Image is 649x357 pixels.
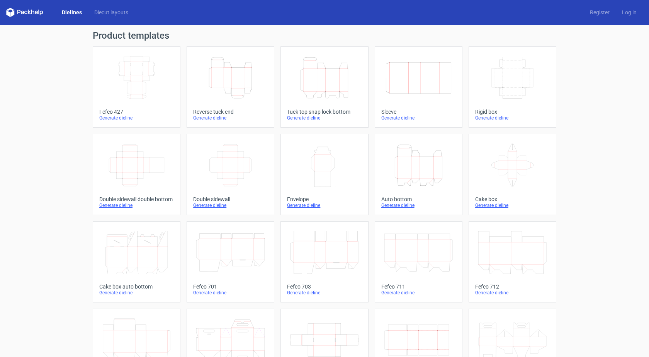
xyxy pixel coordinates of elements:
a: Double sidewall double bottomGenerate dieline [93,134,180,215]
div: Generate dieline [381,290,456,296]
div: Reverse tuck end [193,109,268,115]
div: Generate dieline [99,290,174,296]
div: Fefco 701 [193,284,268,290]
div: Generate dieline [99,202,174,208]
div: Generate dieline [287,115,362,121]
div: Fefco 712 [475,284,550,290]
a: Cake box auto bottomGenerate dieline [93,221,180,302]
a: EnvelopeGenerate dieline [280,134,368,215]
div: Generate dieline [193,115,268,121]
div: Rigid box [475,109,550,115]
div: Fefco 703 [287,284,362,290]
a: Rigid boxGenerate dieline [469,46,556,128]
div: Double sidewall [193,196,268,202]
a: Tuck top snap lock bottomGenerate dieline [280,46,368,128]
div: Generate dieline [475,115,550,121]
a: Auto bottomGenerate dieline [375,134,462,215]
a: Double sidewallGenerate dieline [187,134,274,215]
div: Double sidewall double bottom [99,196,174,202]
a: SleeveGenerate dieline [375,46,462,128]
div: Cake box auto bottom [99,284,174,290]
div: Cake box [475,196,550,202]
div: Fefco 427 [99,109,174,115]
a: Fefco 703Generate dieline [280,221,368,302]
div: Generate dieline [193,290,268,296]
div: Fefco 711 [381,284,456,290]
a: Register [584,9,616,16]
div: Generate dieline [475,202,550,208]
a: Reverse tuck endGenerate dieline [187,46,274,128]
div: Auto bottom [381,196,456,202]
a: Fefco 711Generate dieline [375,221,462,302]
a: Log in [616,9,643,16]
div: Generate dieline [381,115,456,121]
a: Fefco 701Generate dieline [187,221,274,302]
h1: Product templates [93,31,556,40]
div: Generate dieline [381,202,456,208]
div: Tuck top snap lock bottom [287,109,362,115]
div: Generate dieline [287,202,362,208]
div: Envelope [287,196,362,202]
a: Fefco 712Generate dieline [469,221,556,302]
div: Sleeve [381,109,456,115]
div: Generate dieline [287,290,362,296]
a: Fefco 427Generate dieline [93,46,180,128]
a: Diecut layouts [88,9,134,16]
a: Cake boxGenerate dieline [469,134,556,215]
div: Generate dieline [99,115,174,121]
div: Generate dieline [193,202,268,208]
a: Dielines [56,9,88,16]
div: Generate dieline [475,290,550,296]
